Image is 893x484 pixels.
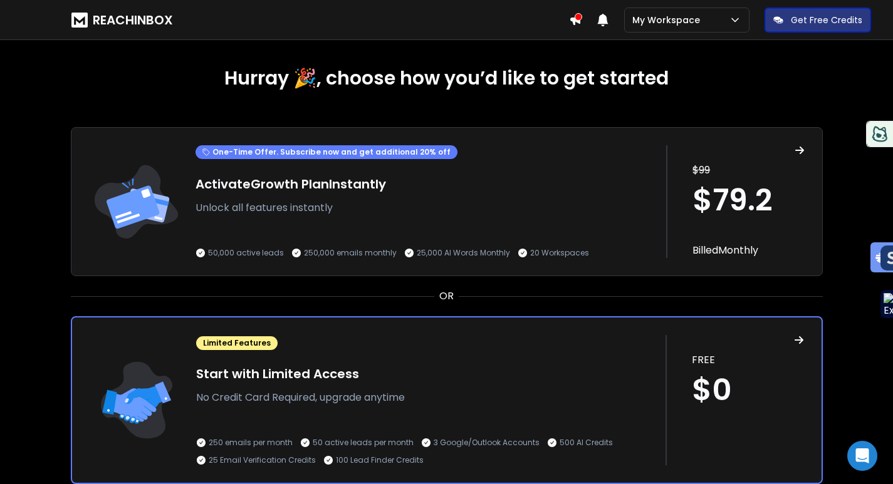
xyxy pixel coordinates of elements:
p: 3 Google/Outlook Accounts [434,438,540,448]
div: One-Time Offer. Subscribe now and get additional 20% off [196,145,457,159]
h1: Activate Growth Plan Instantly [196,175,654,193]
p: Billed Monthly [692,243,804,258]
button: Get Free Credits [765,8,871,33]
p: 250 emails per month [209,438,293,448]
p: Get Free Credits [791,14,862,26]
p: 50,000 active leads [208,248,284,258]
p: 25,000 AI Words Monthly [417,248,510,258]
img: trail [90,335,184,465]
h1: Hurray 🎉, choose how you’d like to get started [71,67,823,90]
p: $ 99 [692,163,804,178]
h1: Start with Limited Access [196,365,654,383]
img: trail [89,145,183,258]
p: 250,000 emails monthly [304,248,397,258]
img: logo [71,13,88,28]
p: 20 Workspaces [530,248,589,258]
p: No Credit Card Required, upgrade anytime [196,390,654,405]
p: 500 AI Credits [560,438,613,448]
p: 50 active leads per month [313,438,414,448]
h1: REACHINBOX [93,11,173,29]
p: 100 Lead Finder Credits [336,455,424,465]
p: Unlock all features instantly [196,200,654,215]
h1: $ 79.2 [692,185,804,215]
p: My Workspace [632,14,705,26]
h1: $0 [692,375,803,405]
p: FREE [692,353,803,368]
div: Open Intercom Messenger [847,441,877,471]
div: Limited Features [196,336,278,350]
p: 25 Email Verification Credits [209,455,316,465]
div: OR [71,289,823,304]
